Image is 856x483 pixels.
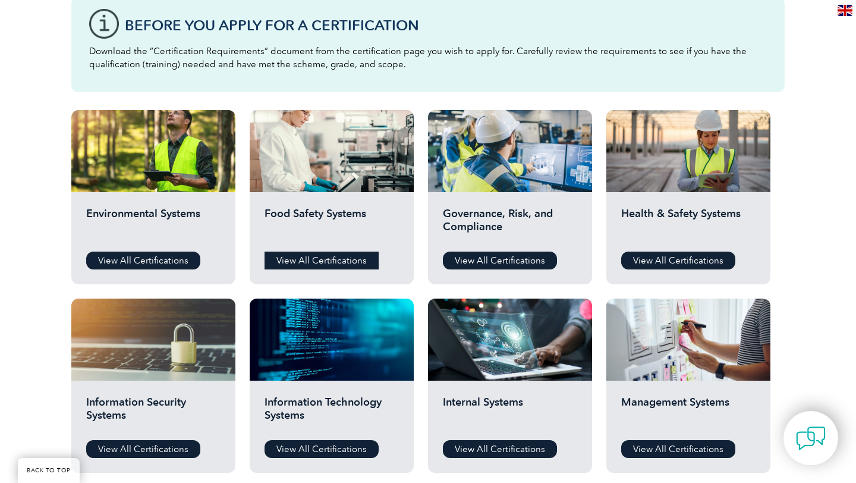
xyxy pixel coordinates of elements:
[621,252,735,269] a: View All Certifications
[621,207,756,243] h2: Health & Safety Systems
[621,396,756,431] h2: Management Systems
[86,207,221,243] h2: Environmental Systems
[443,207,577,243] h2: Governance, Risk, and Compliance
[86,440,200,458] a: View All Certifications
[265,207,399,243] h2: Food Safety Systems
[443,440,557,458] a: View All Certifications
[86,252,200,269] a: View All Certifications
[265,396,399,431] h2: Information Technology Systems
[265,252,379,269] a: View All Certifications
[443,396,577,431] h2: Internal Systems
[89,45,767,71] p: Download the “Certification Requirements” document from the certification page you wish to apply ...
[86,396,221,431] h2: Information Security Systems
[443,252,557,269] a: View All Certifications
[796,424,826,453] img: contact-chat.png
[621,440,735,458] a: View All Certifications
[265,440,379,458] a: View All Certifications
[18,458,80,483] a: BACK TO TOP
[838,5,852,16] img: en
[125,18,767,33] h3: Before You Apply For a Certification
